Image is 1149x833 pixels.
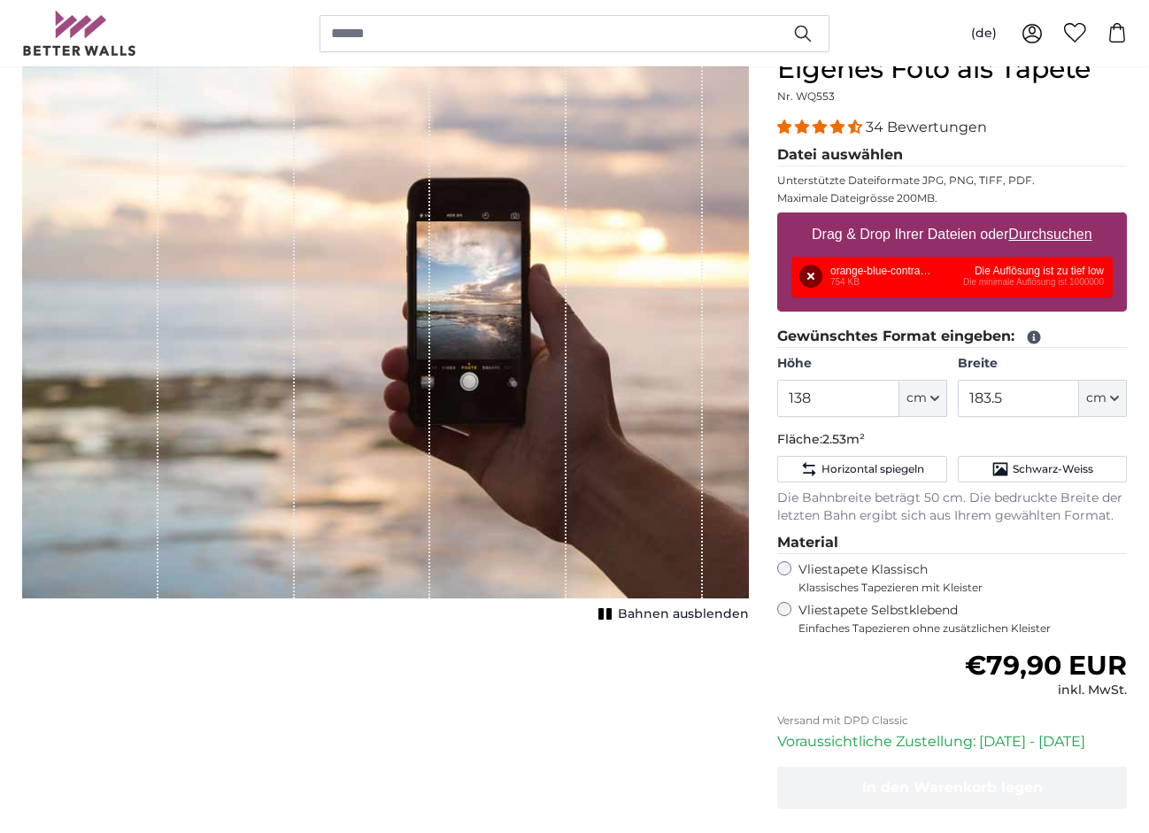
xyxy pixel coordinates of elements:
[22,53,749,627] div: 1 of 1
[777,89,835,103] span: Nr. WQ553
[965,649,1127,682] span: €79,90 EUR
[899,380,947,417] button: cm
[777,767,1127,809] button: In den Warenkorb legen
[777,431,1127,449] p: Fläche:
[777,490,1127,525] p: Die Bahnbreite beträgt 50 cm. Die bedruckte Breite der letzten Bahn ergibt sich aus Ihrem gewählt...
[777,532,1127,554] legend: Material
[22,11,137,56] img: Betterwalls
[777,174,1127,188] p: Unterstützte Dateiformate JPG, PNG, TIFF, PDF.
[618,605,749,623] span: Bahnen ausblenden
[777,326,1127,348] legend: Gewünschtes Format eingeben:
[957,18,1011,50] button: (de)
[777,119,866,135] span: 4.32 stars
[958,456,1127,482] button: Schwarz-Weiss
[1013,462,1093,476] span: Schwarz-Weiss
[777,191,1127,205] p: Maximale Dateigrösse 200MB.
[798,621,1127,636] span: Einfaches Tapezieren ohne zusätzlichen Kleister
[777,456,946,482] button: Horizontal spiegeln
[862,779,1043,796] span: In den Warenkorb legen
[593,602,749,627] button: Bahnen ausblenden
[1079,380,1127,417] button: cm
[821,462,924,476] span: Horizontal spiegeln
[777,355,946,373] label: Höhe
[822,431,865,447] span: 2.53m²
[798,581,1112,595] span: Klassisches Tapezieren mit Kleister
[777,713,1127,728] p: Versand mit DPD Classic
[777,731,1127,752] p: Voraussichtliche Zustellung: [DATE] - [DATE]
[777,53,1127,85] h1: Eigenes Foto als Tapete
[965,682,1127,699] div: inkl. MwSt.
[1009,227,1092,242] u: Durchsuchen
[805,217,1099,252] label: Drag & Drop Ihrer Dateien oder
[958,355,1127,373] label: Breite
[866,119,987,135] span: 34 Bewertungen
[906,390,927,407] span: cm
[798,602,1127,636] label: Vliestapete Selbstklebend
[1086,390,1107,407] span: cm
[777,144,1127,166] legend: Datei auswählen
[798,561,1112,595] label: Vliestapete Klassisch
